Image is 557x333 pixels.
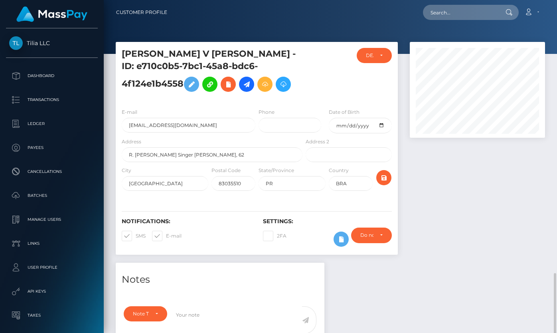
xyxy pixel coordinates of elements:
[9,36,23,50] img: Tilia LLC
[9,309,95,321] p: Taxes
[6,281,98,301] a: API Keys
[16,6,87,22] img: MassPay Logo
[211,167,241,174] label: Postal Code
[360,232,374,238] div: Do not require
[152,231,182,241] label: E-mail
[122,167,131,174] label: City
[6,90,98,110] a: Transactions
[122,218,251,225] h6: Notifications:
[6,114,98,134] a: Ledger
[122,48,298,96] h5: [PERSON_NAME] V [PERSON_NAME] - ID: e710c0b5-7bc1-45a8-bdc6-4f124e1b4558
[122,109,137,116] label: E-mail
[357,48,392,63] button: DEACTIVE
[329,109,359,116] label: Date of Birth
[351,228,392,243] button: Do not require
[9,262,95,274] p: User Profile
[122,273,318,287] h4: Notes
[366,52,373,59] div: DEACTIVE
[263,218,392,225] h6: Settings:
[423,5,498,20] input: Search...
[6,186,98,206] a: Batches
[6,305,98,325] a: Taxes
[116,4,167,21] a: Customer Profile
[9,214,95,226] p: Manage Users
[239,77,254,92] a: Initiate Payout
[124,306,167,321] button: Note Type
[133,311,149,317] div: Note Type
[259,109,275,116] label: Phone
[9,166,95,178] p: Cancellations
[9,285,95,297] p: API Keys
[9,94,95,106] p: Transactions
[9,142,95,154] p: Payees
[329,167,349,174] label: Country
[306,138,329,145] label: Address 2
[259,167,294,174] label: State/Province
[9,190,95,202] p: Batches
[9,238,95,250] p: Links
[6,66,98,86] a: Dashboard
[122,138,141,145] label: Address
[9,70,95,82] p: Dashboard
[6,258,98,277] a: User Profile
[6,138,98,158] a: Payees
[122,231,146,241] label: SMS
[263,231,286,241] label: 2FA
[6,40,98,47] span: Tilia LLC
[6,234,98,254] a: Links
[9,118,95,130] p: Ledger
[6,162,98,182] a: Cancellations
[6,210,98,230] a: Manage Users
